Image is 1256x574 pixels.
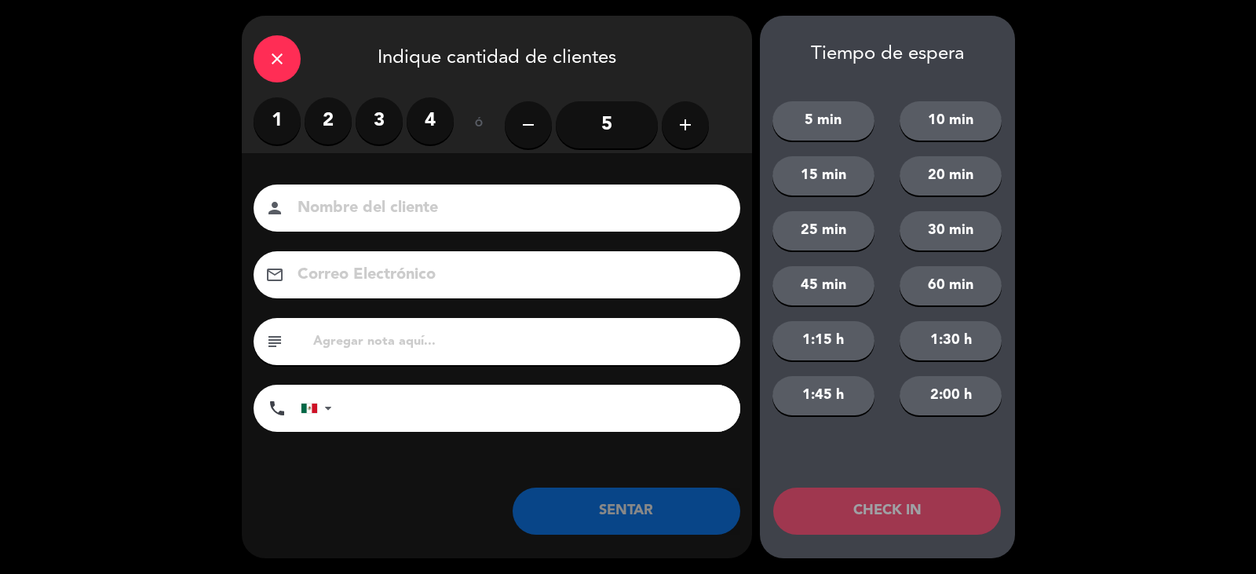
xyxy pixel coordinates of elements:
button: SENTAR [513,488,740,535]
i: add [676,115,695,134]
button: 30 min [900,211,1002,250]
div: Indique cantidad de clientes [242,16,752,97]
i: close [268,49,287,68]
i: remove [519,115,538,134]
i: subject [265,332,284,351]
input: Correo Electrónico [296,261,720,289]
button: 5 min [772,101,874,141]
label: 2 [305,97,352,144]
button: 10 min [900,101,1002,141]
button: add [662,101,709,148]
i: phone [268,399,287,418]
label: 1 [254,97,301,144]
input: Nombre del cliente [296,195,720,222]
label: 4 [407,97,454,144]
button: CHECK IN [773,488,1001,535]
button: 45 min [772,266,874,305]
button: 2:00 h [900,376,1002,415]
div: Tiempo de espera [760,43,1015,66]
button: 25 min [772,211,874,250]
button: 60 min [900,266,1002,305]
button: remove [505,101,552,148]
button: 1:15 h [772,321,874,360]
div: Mexico (México): +52 [301,386,338,431]
input: Agregar nota aquí... [312,331,728,353]
button: 20 min [900,156,1002,196]
i: person [265,199,284,218]
i: email [265,265,284,284]
button: 15 min [772,156,874,196]
label: 3 [356,97,403,144]
button: 1:45 h [772,376,874,415]
button: 1:30 h [900,321,1002,360]
div: ó [454,97,505,152]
